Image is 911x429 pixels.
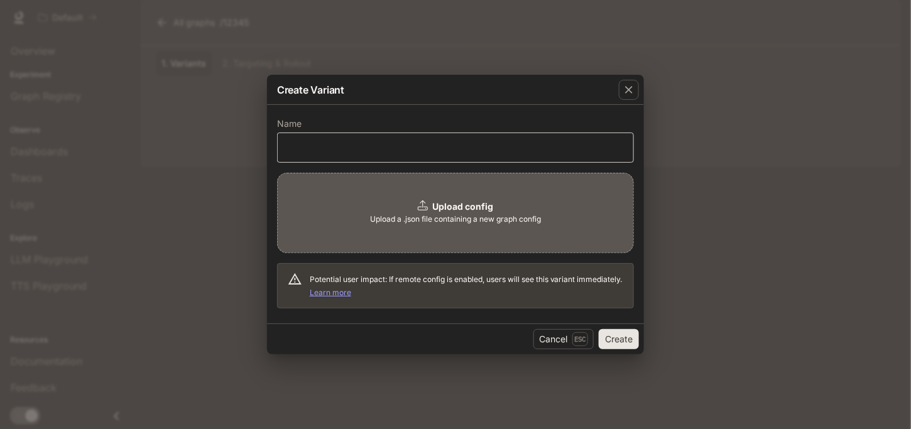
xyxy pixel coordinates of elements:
button: CancelEsc [533,329,594,349]
span: Upload a .json file containing a new graph config [370,213,541,225]
p: Esc [572,332,588,346]
p: Name [277,119,302,128]
span: Potential user impact: If remote config is enabled, users will see this variant immediately. [310,274,623,297]
b: Upload config [433,201,494,212]
button: Create [599,329,639,349]
p: Create Variant [277,82,344,97]
a: Learn more [310,288,351,297]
